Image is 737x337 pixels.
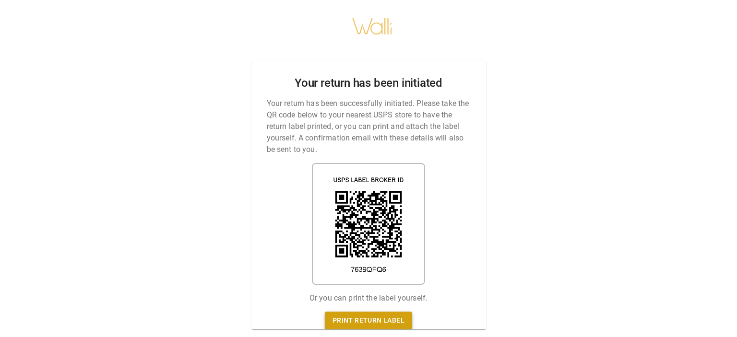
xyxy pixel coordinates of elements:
[267,98,471,155] p: Your return has been successfully initiated. Please take the QR code below to your nearest USPS s...
[325,312,412,329] a: Print return label
[352,6,393,47] img: walli-inc.myshopify.com
[312,163,425,285] img: shipping label qr code
[309,292,428,304] p: Or you can print the label yourself.
[295,76,442,90] h2: Your return has been initiated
